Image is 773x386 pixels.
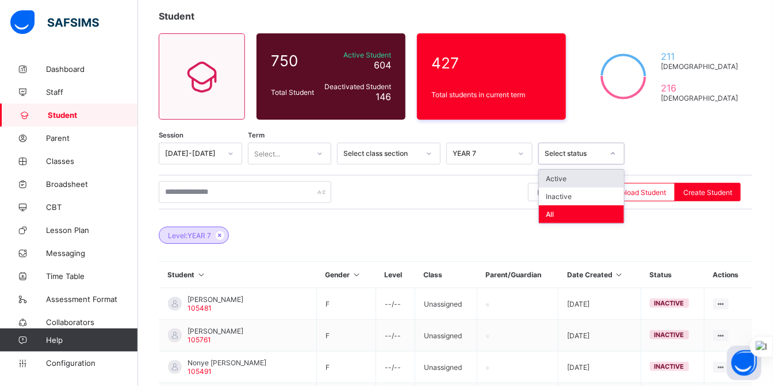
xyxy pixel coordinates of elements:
span: [PERSON_NAME] [187,295,243,304]
span: 146 [376,91,391,102]
td: F [316,351,376,383]
td: --/-- [376,288,415,320]
td: F [316,320,376,351]
span: Student [159,10,194,22]
td: Unassigned [415,320,477,351]
th: Class [415,262,477,288]
div: YEAR 7 [453,150,511,158]
div: Select... [254,143,280,165]
span: 105481 [187,304,212,312]
span: Deactivated Student [323,82,391,91]
span: Lesson Plan [46,226,138,235]
span: Term [248,131,265,139]
td: --/-- [376,351,415,383]
td: Unassigned [415,351,477,383]
div: All [539,205,624,223]
span: Total students in current term [431,90,552,99]
div: Select class section [343,150,419,158]
td: [DATE] [558,320,641,351]
span: Bulk Upload Student [600,188,666,197]
span: 604 [374,59,391,71]
img: safsims [10,10,99,35]
span: Staff [46,87,138,97]
th: Date Created [558,262,641,288]
div: Select status [545,150,603,158]
span: inactive [655,362,684,370]
i: Sort in Ascending Order [197,270,206,279]
span: Configuration [46,358,137,368]
td: [DATE] [558,288,641,320]
td: F [316,288,376,320]
span: Student [48,110,138,120]
span: Active Student [323,51,391,59]
i: Sort in Ascending Order [614,270,624,279]
span: [PERSON_NAME] [187,327,243,335]
th: Status [641,262,704,288]
span: 211 [661,51,738,62]
span: Time Table [46,272,138,281]
th: Parent/Guardian [477,262,558,288]
th: Actions [704,262,752,288]
span: Assessment Format [46,295,138,304]
span: Messaging [46,249,138,258]
span: Collaborators [46,318,138,327]
span: Nonye [PERSON_NAME] [187,358,266,367]
span: Level: YEAR 7 [168,231,211,240]
td: --/-- [376,320,415,351]
span: inactive [655,299,684,307]
td: [DATE] [558,351,641,383]
button: Open asap [727,346,761,380]
span: Broadsheet [46,179,138,189]
div: Inactive [539,188,624,205]
span: Create Student [683,188,732,197]
span: [DEMOGRAPHIC_DATA] [661,62,738,71]
span: 216 [661,82,738,94]
span: Dashboard [46,64,138,74]
th: Student [159,262,317,288]
span: [DEMOGRAPHIC_DATA] [661,94,738,102]
th: Gender [316,262,376,288]
span: 105491 [187,367,212,376]
div: Active [539,170,624,188]
span: CBT [46,202,138,212]
td: Unassigned [415,288,477,320]
th: Level [376,262,415,288]
div: Total Student [268,85,320,100]
span: Help [46,335,137,345]
span: Session [159,131,183,139]
span: Export as [537,188,567,197]
span: 105761 [187,335,211,344]
span: inactive [655,331,684,339]
span: 750 [271,52,317,70]
span: Parent [46,133,138,143]
span: 427 [431,54,552,72]
span: Classes [46,156,138,166]
i: Sort in Ascending Order [351,270,361,279]
div: [DATE]-[DATE] [165,150,221,158]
